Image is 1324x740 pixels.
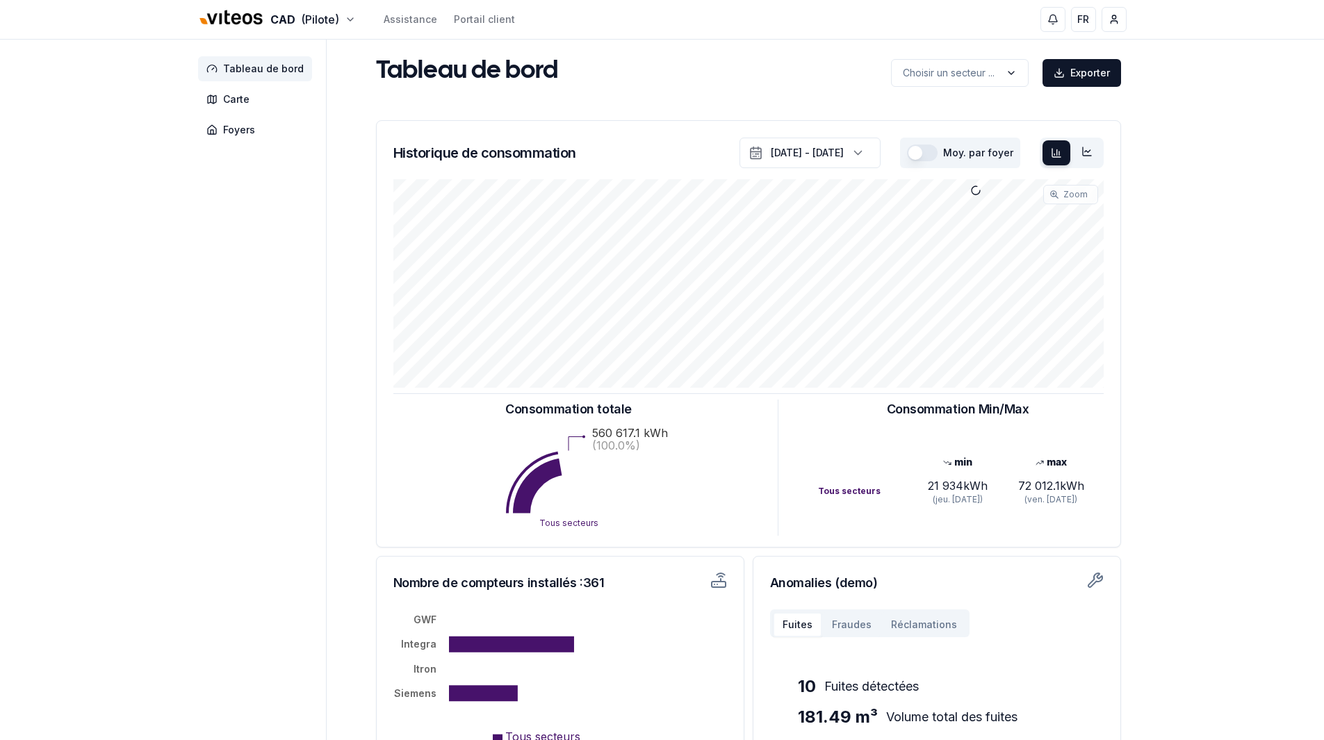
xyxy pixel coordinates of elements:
h3: Historique de consommation [393,143,576,163]
tspan: Itron [414,663,436,675]
a: Tableau de bord [198,56,318,81]
a: Carte [198,87,318,112]
button: label [891,59,1029,87]
span: FR [1077,13,1089,26]
text: Tous secteurs [539,518,598,528]
h3: Anomalies (demo) [770,573,1104,593]
span: Fuites détectées [824,677,919,696]
h1: Tableau de bord [376,58,558,85]
div: min [911,455,1004,469]
div: (ven. [DATE]) [1004,494,1097,505]
text: (100.0%) [592,438,640,452]
button: Réclamations [881,612,967,637]
button: FR [1071,7,1096,32]
button: Fraudes [822,612,881,637]
a: Assistance [384,13,437,26]
span: Tableau de bord [223,62,304,76]
h3: Consommation Min/Max [887,400,1029,419]
label: Moy. par foyer [943,148,1013,158]
a: Portail client [454,13,515,26]
span: Foyers [223,123,255,137]
div: [DATE] - [DATE] [771,146,844,160]
div: 21 934 kWh [911,477,1004,494]
img: Viteos - CAD Logo [198,1,265,35]
text: 560 617.1 kWh [592,426,668,440]
span: Carte [223,92,250,106]
span: 181.49 m³ [798,706,878,728]
span: Volume total des fuites [886,707,1017,727]
div: (jeu. [DATE]) [911,494,1004,505]
tspan: Integra [401,638,436,650]
h3: Consommation totale [505,400,631,419]
p: Choisir un secteur ... [903,66,995,80]
h3: Nombre de compteurs installés : 361 [393,573,632,593]
button: CAD(Pilote) [198,5,356,35]
button: Exporter [1043,59,1121,87]
span: Zoom [1063,189,1088,200]
a: Foyers [198,117,318,142]
div: max [1004,455,1097,469]
div: Tous secteurs [818,486,911,497]
span: (Pilote) [301,11,339,28]
button: [DATE] - [DATE] [739,138,881,168]
tspan: GWF [414,614,436,625]
tspan: Siemens [394,687,436,699]
div: 72 012.1 kWh [1004,477,1097,494]
button: Fuites [773,612,822,637]
span: CAD [270,11,295,28]
span: 10 [798,675,816,698]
